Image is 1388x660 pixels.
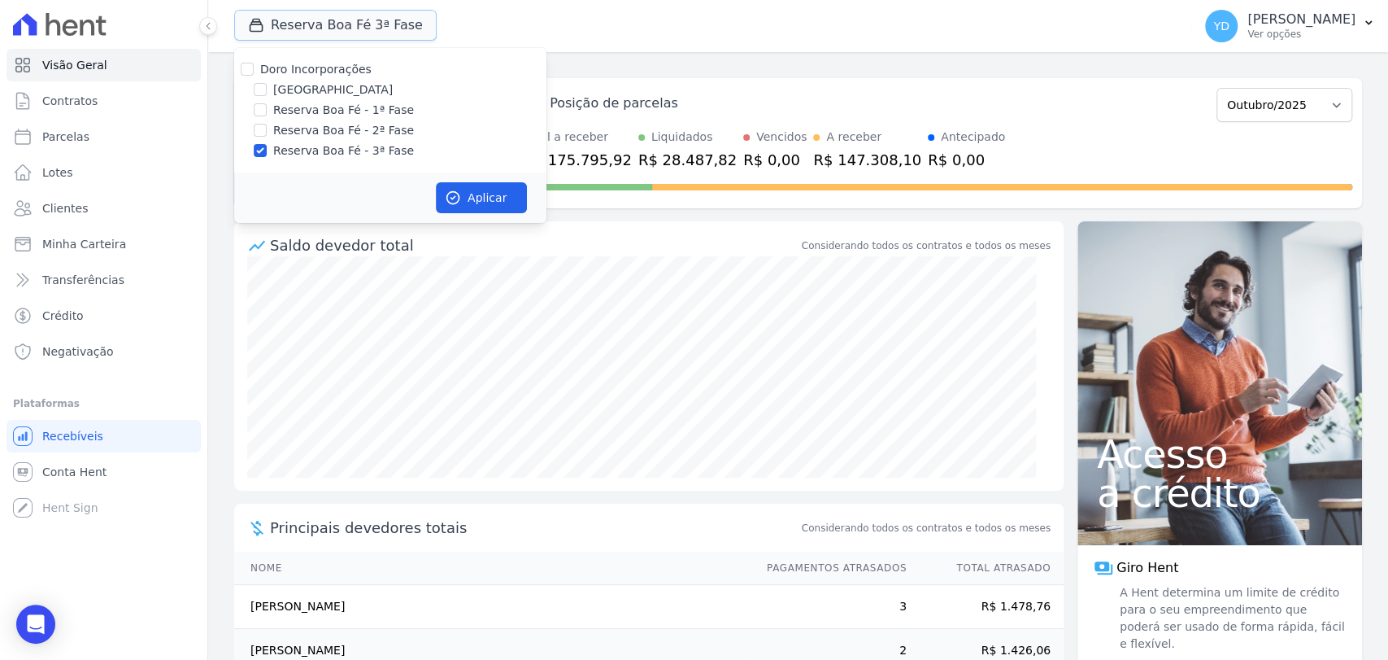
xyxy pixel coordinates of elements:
div: R$ 0,00 [928,149,1005,171]
a: Negativação [7,335,201,368]
div: R$ 28.487,82 [638,149,737,171]
button: Aplicar [436,182,527,213]
div: Plataformas [13,394,194,413]
span: Considerando todos os contratos e todos os meses [802,521,1051,535]
a: Conta Hent [7,456,201,488]
div: Posição de parcelas [550,94,678,113]
span: Visão Geral [42,57,107,73]
span: YD [1213,20,1229,32]
a: Minha Carteira [7,228,201,260]
label: Reserva Boa Fé - 3ª Fase [273,142,414,160]
span: Acesso [1097,435,1342,474]
a: Crédito [7,299,201,332]
th: Nome [234,552,751,585]
div: Vencidos [756,129,807,146]
p: [PERSON_NAME] [1247,11,1355,28]
a: Lotes [7,156,201,189]
label: Reserva Boa Fé - 2ª Fase [273,122,414,139]
span: Lotes [42,164,73,181]
span: Recebíveis [42,428,103,444]
a: Parcelas [7,120,201,153]
span: Minha Carteira [42,236,126,252]
div: A receber [826,129,881,146]
span: Parcelas [42,129,89,145]
span: A Hent determina um limite de crédito para o seu empreendimento que poderá ser usado de forma ráp... [1116,584,1346,653]
button: YD [PERSON_NAME] Ver opções [1192,3,1388,49]
a: Visão Geral [7,49,201,81]
th: Pagamentos Atrasados [751,552,907,585]
label: [GEOGRAPHIC_DATA] [273,81,393,98]
div: R$ 175.795,92 [524,149,632,171]
label: Doro Incorporações [260,63,372,76]
a: Recebíveis [7,420,201,452]
td: 3 [751,585,907,629]
span: Contratos [42,93,98,109]
div: Antecipado [941,129,1005,146]
span: Giro Hent [1116,558,1178,578]
button: Reserva Boa Fé 3ª Fase [234,10,437,41]
div: R$ 0,00 [743,149,807,171]
div: Liquidados [651,129,713,146]
span: Clientes [42,200,88,216]
a: Contratos [7,85,201,117]
p: Ver opções [1247,28,1355,41]
span: Principais devedores totais [270,517,798,539]
a: Transferências [7,264,201,296]
td: [PERSON_NAME] [234,585,751,629]
span: a crédito [1097,474,1342,513]
div: R$ 147.308,10 [813,149,921,171]
span: Crédito [42,308,84,324]
span: Conta Hent [42,464,107,480]
a: Clientes [7,192,201,225]
div: Saldo devedor total [270,234,798,256]
label: Reserva Boa Fé - 1ª Fase [273,102,414,119]
span: Negativação [42,343,114,360]
td: R$ 1.478,76 [907,585,1064,629]
span: Transferências [42,272,124,288]
div: Open Intercom Messenger [16,605,55,644]
th: Total Atrasado [907,552,1064,585]
div: Total a receber [524,129,632,146]
div: Considerando todos os contratos e todos os meses [802,238,1051,253]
